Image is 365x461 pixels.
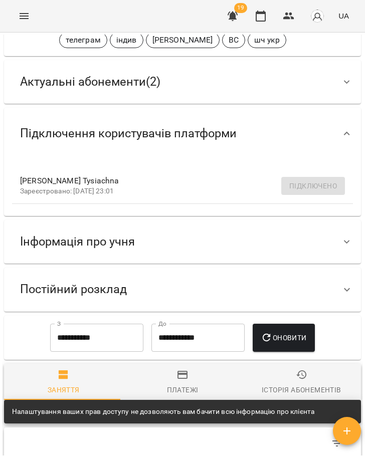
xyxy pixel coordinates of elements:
div: ВС [222,32,245,48]
span: 19 [234,3,247,13]
p: [PERSON_NAME] [152,34,213,46]
div: Table Toolbar [4,427,361,459]
button: Оновити [253,324,314,352]
button: Фільтр [325,431,349,455]
span: Оновити [261,332,306,344]
span: [PERSON_NAME] Tysiachna [20,175,329,187]
div: індив [110,32,143,48]
img: avatar_s.png [310,9,324,23]
div: [PERSON_NAME] [146,32,220,48]
div: Інформація про учня [4,220,361,264]
div: Постійний розклад [4,268,361,311]
p: телеграм [66,34,101,46]
div: шч укр [248,32,286,48]
span: UA [338,11,349,21]
p: шч укр [254,34,280,46]
div: Налаштування ваших прав доступу не дозволяють вам бачити всю інформацію про клієнта [12,403,314,421]
div: Актуальні абонементи(2) [4,60,361,104]
p: індив [116,34,137,46]
span: Підключення користувачів платформи [20,126,237,141]
span: Постійний розклад [20,282,127,297]
button: UA [334,7,353,25]
p: Зареєстровано: [DATE] 23:01 [20,186,329,196]
div: телеграм [59,32,107,48]
div: Історія абонементів [262,384,341,396]
p: ВС [229,34,239,46]
button: Menu [12,4,36,28]
span: Інформація про учня [20,234,135,250]
div: Підключення користувачів платформи [4,108,361,159]
div: Платежі [167,384,199,396]
span: Актуальні абонементи ( 2 ) [20,74,160,90]
div: Заняття [48,384,80,396]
